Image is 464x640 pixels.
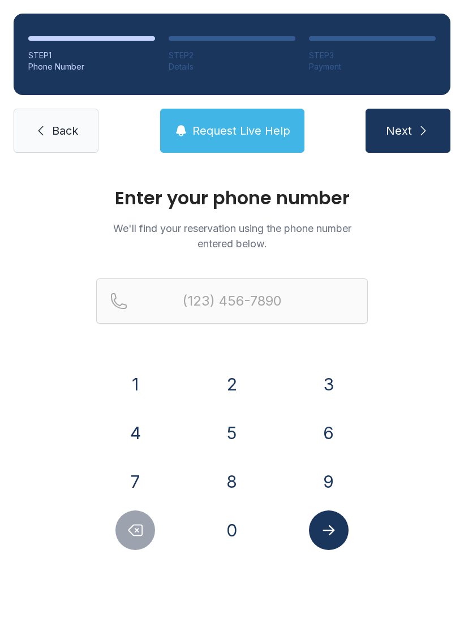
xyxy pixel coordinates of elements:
[309,510,349,550] button: Submit lookup form
[28,61,155,72] div: Phone Number
[96,189,368,207] h1: Enter your phone number
[212,510,252,550] button: 0
[169,50,295,61] div: STEP 2
[309,50,436,61] div: STEP 3
[309,413,349,453] button: 6
[96,221,368,251] p: We'll find your reservation using the phone number entered below.
[212,413,252,453] button: 5
[386,123,412,139] span: Next
[96,278,368,324] input: Reservation phone number
[309,462,349,501] button: 9
[309,364,349,404] button: 3
[169,61,295,72] div: Details
[115,364,155,404] button: 1
[192,123,290,139] span: Request Live Help
[309,61,436,72] div: Payment
[115,413,155,453] button: 4
[212,462,252,501] button: 8
[212,364,252,404] button: 2
[52,123,78,139] span: Back
[115,510,155,550] button: Delete number
[28,50,155,61] div: STEP 1
[115,462,155,501] button: 7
